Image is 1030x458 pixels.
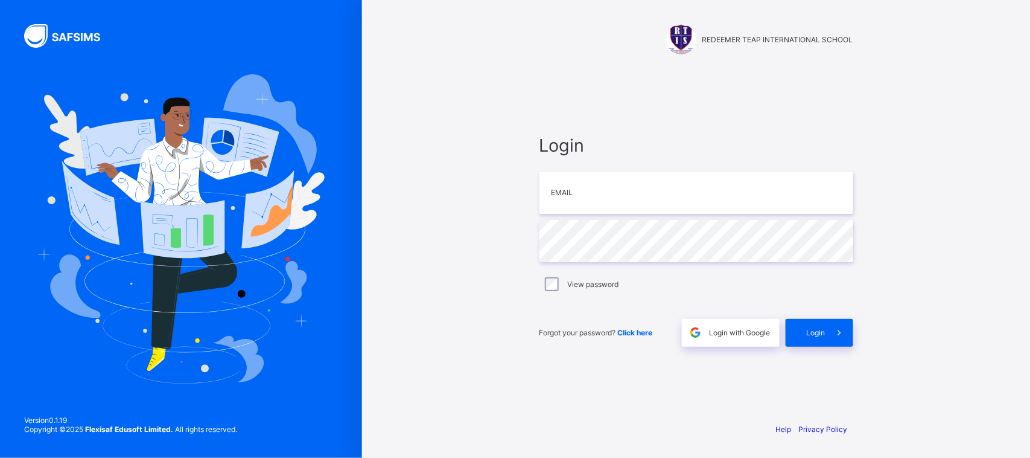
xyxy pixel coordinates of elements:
[799,425,848,434] a: Privacy Policy
[85,425,173,434] strong: Flexisaf Edusoft Limited.
[24,416,237,425] span: Version 0.1.19
[539,328,653,337] span: Forgot your password?
[618,328,653,337] a: Click here
[776,425,792,434] a: Help
[24,425,237,434] span: Copyright © 2025 All rights reserved.
[24,24,115,48] img: SAFSIMS Logo
[807,328,825,337] span: Login
[37,74,325,384] img: Hero Image
[567,280,618,289] label: View password
[702,35,853,44] span: REDEEMER TEAP INTERNATIONAL SCHOOL
[539,135,853,156] span: Login
[710,328,771,337] span: Login with Google
[688,326,702,340] img: google.396cfc9801f0270233282035f929180a.svg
